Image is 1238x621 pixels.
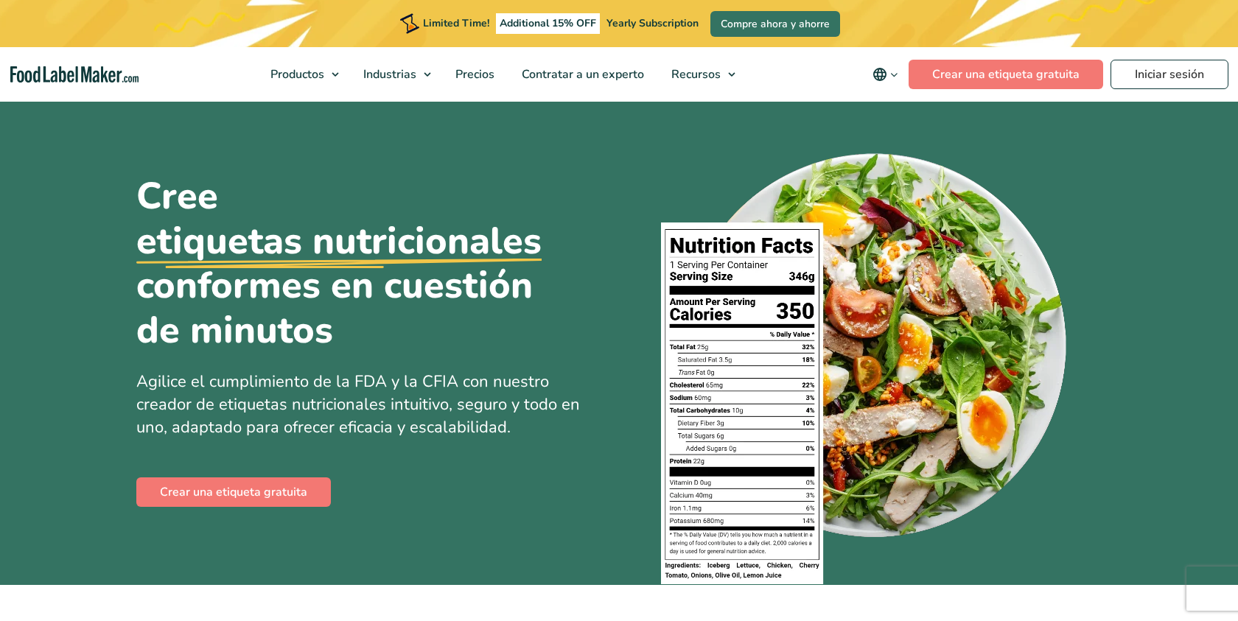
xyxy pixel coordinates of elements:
[423,16,489,30] span: Limited Time!
[442,47,505,102] a: Precios
[909,60,1103,89] a: Crear una etiqueta gratuita
[658,47,743,102] a: Recursos
[496,13,600,34] span: Additional 15% OFF
[451,66,496,83] span: Precios
[136,371,580,438] span: Agilice el cumplimiento de la FDA y la CFIA con nuestro creador de etiquetas nutricionales intuit...
[606,16,699,30] span: Yearly Subscription
[136,220,542,264] u: etiquetas nutricionales
[661,144,1071,585] img: Un plato de comida con una etiqueta de información nutricional encima.
[350,47,438,102] a: Industrias
[136,175,578,353] h1: Cree conformes en cuestión de minutos
[667,66,722,83] span: Recursos
[359,66,418,83] span: Industrias
[508,47,654,102] a: Contratar a un experto
[257,47,346,102] a: Productos
[136,477,331,507] a: Crear una etiqueta gratuita
[1111,60,1228,89] a: Iniciar sesión
[710,11,840,37] a: Compre ahora y ahorre
[517,66,646,83] span: Contratar a un experto
[266,66,326,83] span: Productos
